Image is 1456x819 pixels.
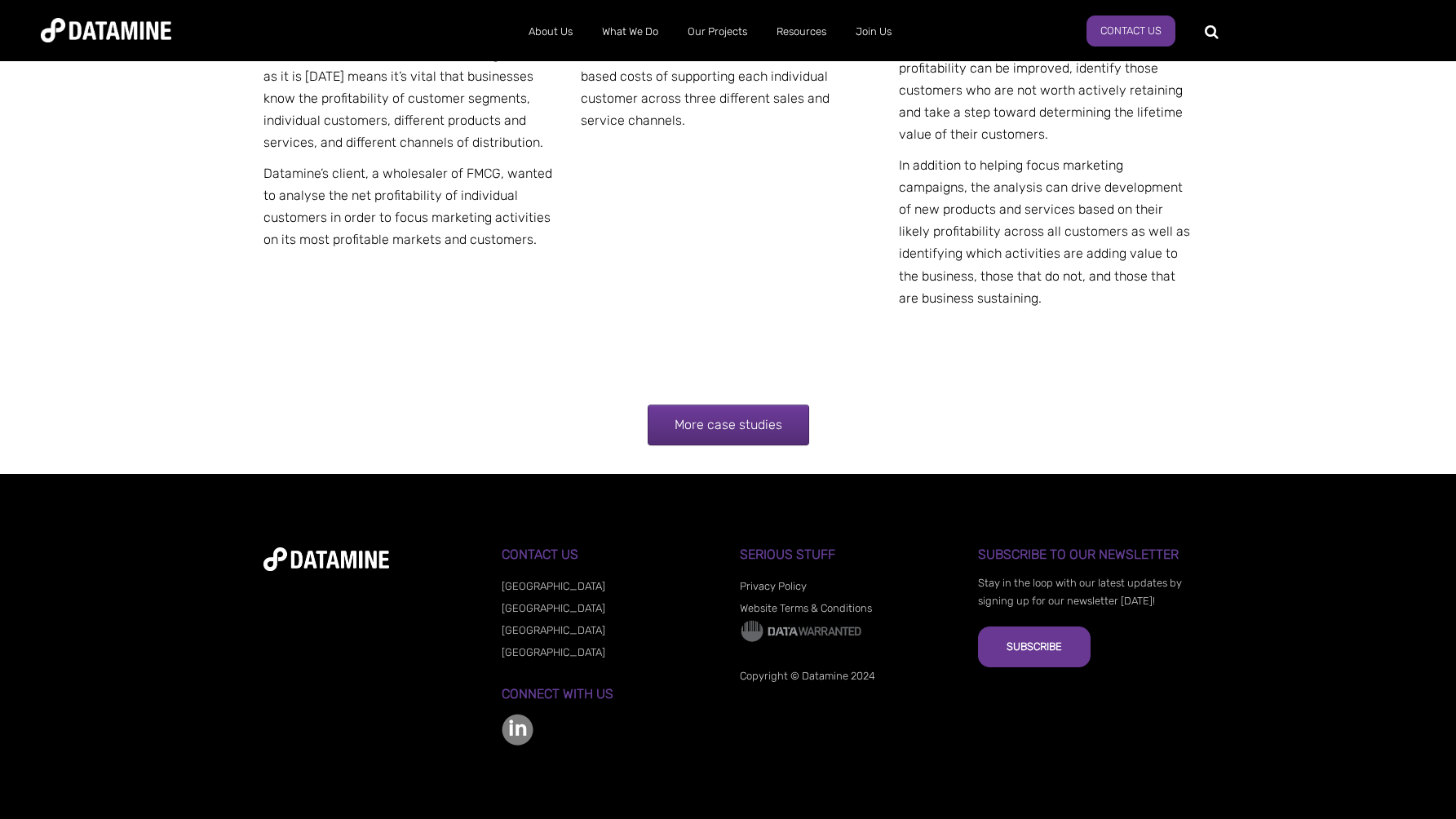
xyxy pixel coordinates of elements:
[502,602,605,614] a: [GEOGRAPHIC_DATA]
[899,35,1193,146] p: This enabled them to see where value or profitability can be improved, identify those customers w...
[502,547,716,562] h3: Contact Us
[740,547,954,562] h3: Serious Stuff
[978,547,1193,562] h3: Subscribe to our Newsletter
[41,18,171,42] img: Datamine
[841,11,906,53] a: Join Us
[1086,15,1175,46] a: Contact Us
[502,714,533,746] img: linkedin-color
[740,619,862,644] img: Data Warranted Logo
[502,580,605,592] a: [GEOGRAPHIC_DATA]
[899,154,1193,309] p: In addition to helping focus marketing campaigns, the analysis can drive development of new produ...
[762,11,841,53] a: Resources
[514,11,587,53] a: About Us
[502,646,605,658] a: [GEOGRAPHIC_DATA]
[648,405,809,445] a: More case studies
[587,11,673,53] a: What We Do
[978,626,1091,667] button: Subscribe
[740,580,807,592] a: Privacy Policy
[978,574,1193,610] p: Stay in the loop with our latest updates by signing up for our newsletter [DATE]!
[502,624,605,636] a: [GEOGRAPHIC_DATA]
[263,547,389,571] img: datamine-logo-white
[263,43,558,154] p: Competition in saturated markets being as fierce as it is [DATE] means it’s vital that businesses...
[740,667,954,685] p: Copyright © Datamine 2024
[581,20,875,131] p: Datamine then took historical customer transaction data and evaluated the activity based costs of...
[502,687,716,702] h3: Connect with us
[673,11,762,53] a: Our Projects
[740,602,872,614] a: Website Terms & Conditions
[263,162,558,251] p: Datamine’s client, a wholesaler of FMCG, wanted to analyse the net profitability of individual cu...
